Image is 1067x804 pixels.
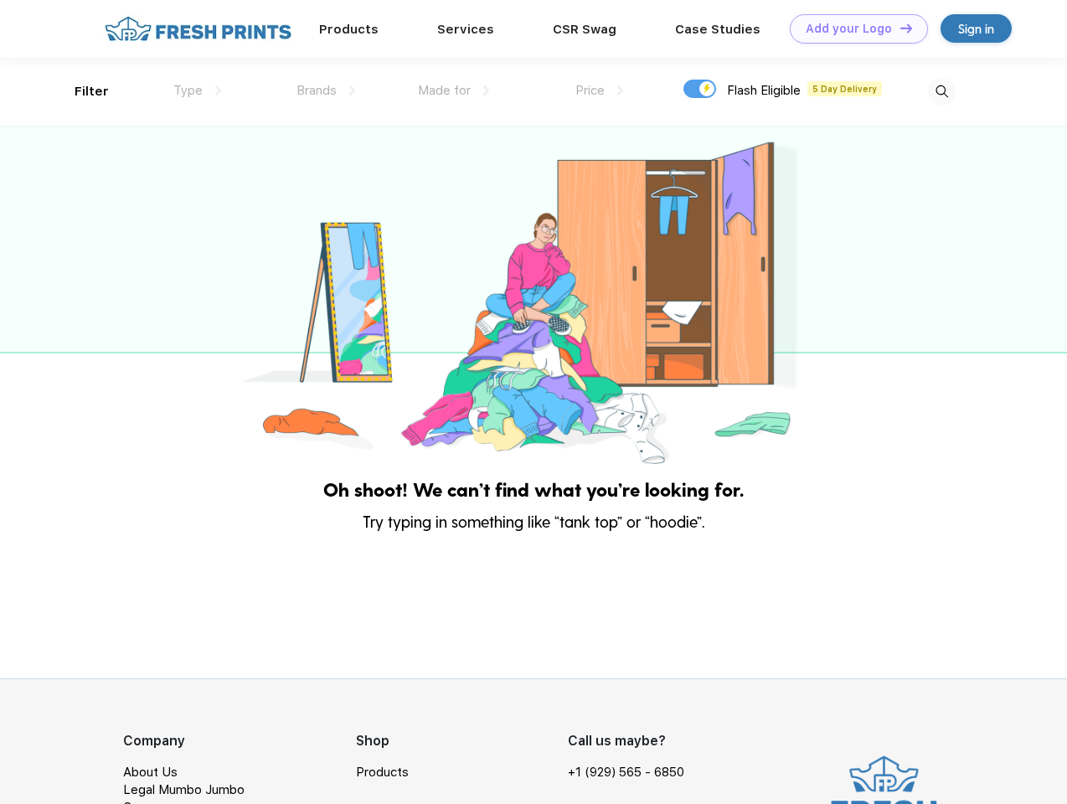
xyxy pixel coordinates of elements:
span: Flash Eligible [727,83,801,98]
a: About Us [123,765,178,780]
img: desktop_search.svg [928,78,956,106]
div: Filter [75,82,109,101]
img: dropdown.png [215,85,221,95]
span: 5 Day Delivery [807,81,882,96]
a: Legal Mumbo Jumbo [123,782,245,797]
span: Brands [296,83,337,98]
span: Type [173,83,203,98]
img: dropdown.png [349,85,355,95]
div: Add your Logo [806,22,892,36]
a: Services [437,22,494,37]
div: Shop [356,731,568,751]
img: DT [900,23,912,33]
div: Sign in [958,19,994,39]
a: CSR Swag [553,22,616,37]
a: +1 (929) 565 - 6850 [568,764,684,781]
a: Products [319,22,379,37]
img: dropdown.png [483,85,489,95]
span: Made for [418,83,471,98]
span: Price [575,83,605,98]
img: dropdown.png [617,85,623,95]
div: Company [123,731,356,751]
a: Products [356,765,409,780]
a: Sign in [941,14,1012,43]
img: fo%20logo%202.webp [100,14,296,44]
div: Call us maybe? [568,731,695,751]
